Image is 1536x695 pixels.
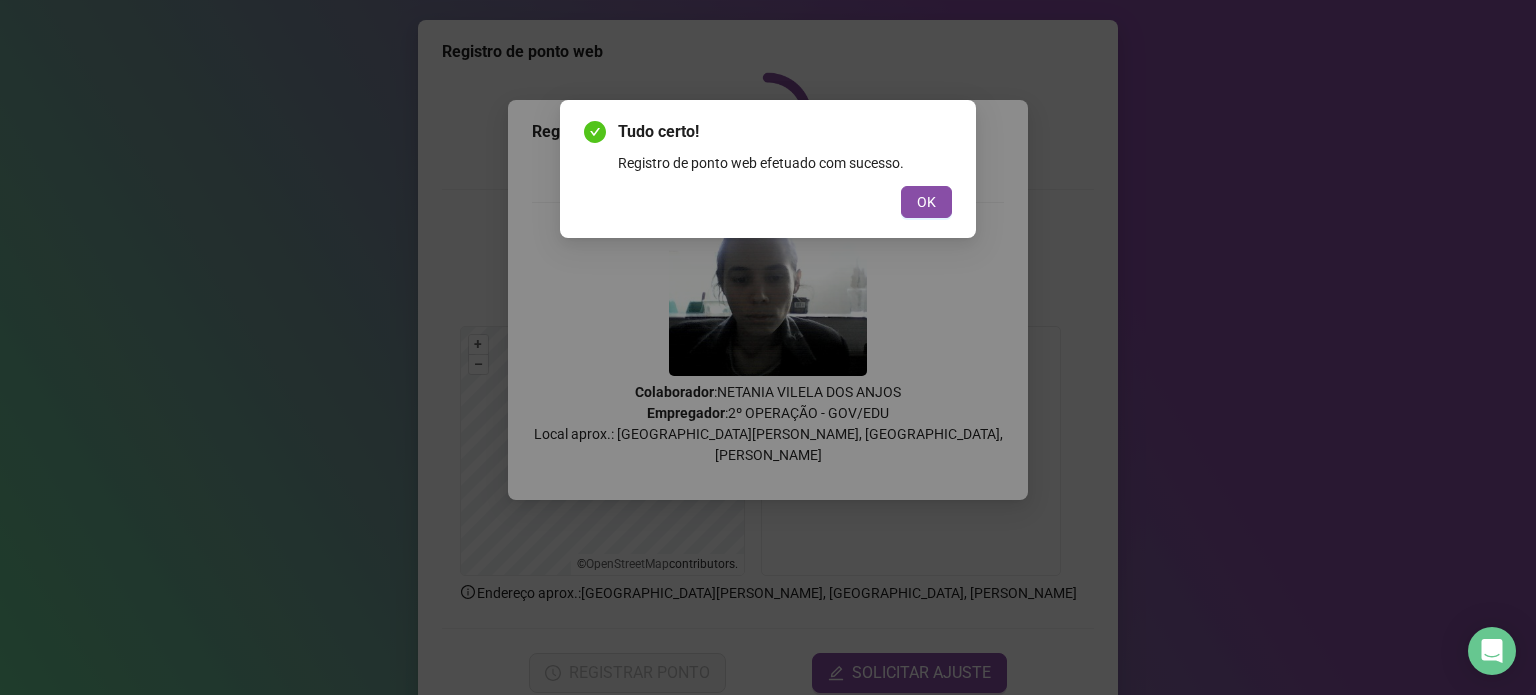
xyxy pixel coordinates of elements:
[584,121,606,143] span: check-circle
[901,186,952,218] button: OK
[917,191,936,213] span: OK
[618,120,952,144] span: Tudo certo!
[1468,627,1516,675] div: Open Intercom Messenger
[618,152,952,174] div: Registro de ponto web efetuado com sucesso.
